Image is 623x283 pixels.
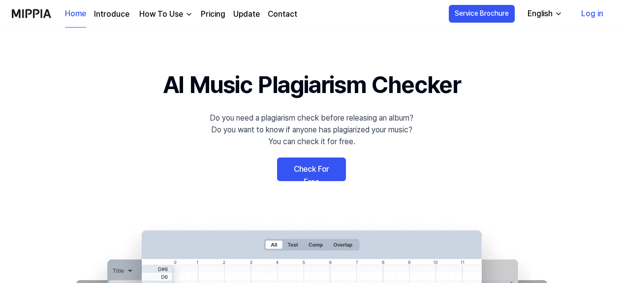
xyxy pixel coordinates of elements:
a: Introduce [94,8,129,20]
h1: AI Music Plagiarism Checker [163,67,461,102]
button: How To Use [137,8,193,20]
a: Home [65,0,86,28]
button: Service Brochure [449,5,515,23]
a: Contact [268,8,297,20]
a: Update [233,8,260,20]
a: Pricing [201,8,225,20]
button: English [520,4,568,24]
div: Do you need a plagiarism check before releasing an album? Do you want to know if anyone has plagi... [210,112,413,148]
div: How To Use [137,8,185,20]
img: down [185,10,193,18]
div: English [526,8,555,20]
a: Check For Free [277,157,346,181]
